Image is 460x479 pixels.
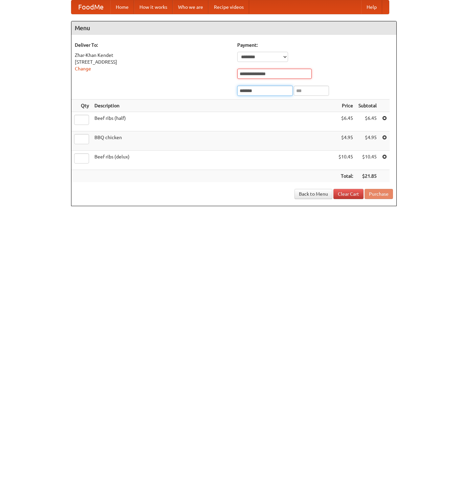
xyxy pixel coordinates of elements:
[173,0,209,14] a: Who we are
[71,0,110,14] a: FoodMe
[134,0,173,14] a: How it works
[75,66,91,71] a: Change
[294,189,332,199] a: Back to Menu
[92,100,336,112] th: Description
[333,189,364,199] a: Clear Cart
[75,52,231,59] div: Zhar-Khan Kendet
[110,0,134,14] a: Home
[237,42,393,48] h5: Payment:
[75,42,231,48] h5: Deliver To:
[356,170,379,182] th: $21.85
[356,151,379,170] td: $10.45
[356,131,379,151] td: $4.95
[92,112,336,131] td: Beef ribs (half)
[92,151,336,170] td: Beef ribs (delux)
[356,100,379,112] th: Subtotal
[71,100,92,112] th: Qty
[71,21,396,35] h4: Menu
[336,112,356,131] td: $6.45
[365,189,393,199] button: Purchase
[336,100,356,112] th: Price
[361,0,382,14] a: Help
[75,59,231,65] div: [STREET_ADDRESS]
[336,170,356,182] th: Total:
[336,131,356,151] td: $4.95
[336,151,356,170] td: $10.45
[92,131,336,151] td: BBQ chicken
[209,0,249,14] a: Recipe videos
[356,112,379,131] td: $6.45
